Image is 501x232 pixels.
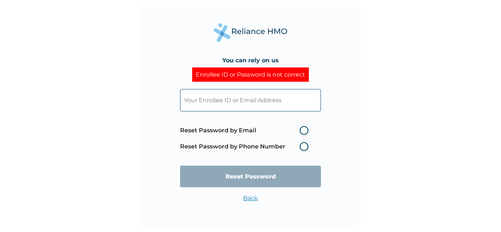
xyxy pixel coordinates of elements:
input: Reset Password [180,166,321,187]
div: Enrollee ID or Password is not correct [192,67,309,82]
h4: You can rely on us [222,57,279,64]
label: Reset Password by Phone Number [180,142,312,151]
a: Back [243,195,258,202]
label: Reset Password by Email [180,126,312,135]
span: Password reset method [180,122,312,155]
img: Reliance Health's Logo [214,23,287,42]
input: Your Enrollee ID or Email Address [180,89,321,111]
